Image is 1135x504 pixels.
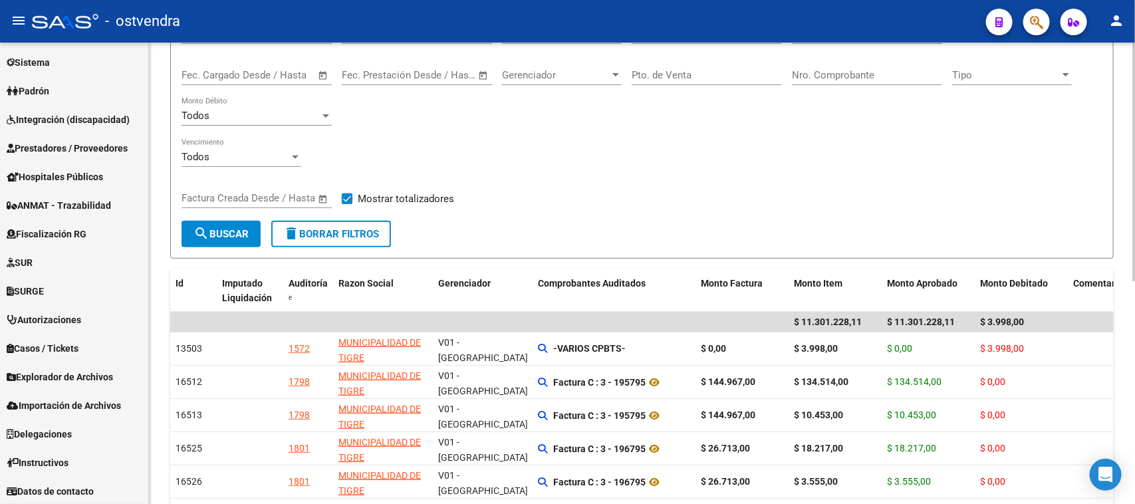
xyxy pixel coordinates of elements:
[7,455,68,470] span: Instructivos
[1073,278,1123,289] span: Comentario
[1108,13,1124,29] mat-icon: person
[701,343,726,354] strong: $ 0,00
[701,278,763,289] span: Monto Factura
[794,343,838,354] strong: $ 3.998,00
[701,443,750,453] strong: $ 26.713,00
[182,110,209,122] span: Todos
[217,269,283,313] datatable-header-cell: Imputado Liquidación
[338,368,428,414] div: - 30999284899
[887,278,957,289] span: Monto Aprobado
[887,443,936,453] span: $ 18.217,00
[338,470,421,496] span: MUNICIPALIDAD DE TIGRE
[358,191,454,207] span: Mostrar totalizadores
[438,404,528,430] span: V01 - [GEOGRAPHIC_DATA]
[289,441,310,456] div: 1801
[980,376,1005,387] span: $ 0,00
[538,278,646,289] span: Comprobantes Auditados
[882,269,975,313] datatable-header-cell: Monto Aprobado
[342,69,385,81] input: Start date
[176,376,202,387] span: 16512
[176,410,202,420] span: 16513
[980,343,1024,354] span: $ 3.998,00
[438,370,528,396] span: V01 - [GEOGRAPHIC_DATA]
[980,278,1048,289] span: Monto Debitado
[333,269,433,313] datatable-header-cell: Razon Social
[887,476,931,487] span: $ 3.555,00
[794,410,843,420] strong: $ 10.453,00
[182,221,261,247] button: Buscar
[7,141,128,156] span: Prestadores / Proveedores
[105,7,180,36] span: - ostvendra
[7,170,103,184] span: Hospitales Públicos
[289,278,328,289] span: Auditoría
[397,69,461,81] input: End date
[11,13,27,29] mat-icon: menu
[193,225,209,241] mat-icon: search
[338,335,428,380] div: - 30999284899
[7,398,121,413] span: Importación de Archivos
[438,470,528,496] span: V01 - [GEOGRAPHIC_DATA]
[289,474,310,489] div: 1801
[7,227,86,241] span: Fiscalización RG
[182,151,209,163] span: Todos
[338,404,421,430] span: MUNICIPALIDAD DE TIGRE
[701,476,750,487] strong: $ 26.713,00
[695,269,789,313] datatable-header-cell: Monto Factura
[283,225,299,241] mat-icon: delete
[7,484,94,499] span: Datos de contacto
[553,410,646,421] strong: Factura C : 3 - 195795
[7,84,49,98] span: Padrón
[338,402,428,447] div: - 30999284899
[7,55,50,70] span: Sistema
[7,198,111,213] span: ANMAT - Trazabilidad
[887,316,955,327] span: $ 11.301.228,11
[975,269,1068,313] datatable-header-cell: Monto Debitado
[193,228,249,240] span: Buscar
[701,410,755,420] strong: $ 144.967,00
[316,191,331,207] button: Open calendar
[176,443,202,453] span: 16525
[7,313,81,327] span: Autorizaciones
[7,112,130,127] span: Integración (discapacidad)
[887,410,936,420] span: $ 10.453,00
[237,69,301,81] input: End date
[553,377,646,388] strong: Factura C : 3 - 195795
[182,69,225,81] input: Start date
[283,228,379,240] span: Borrar Filtros
[170,269,217,313] datatable-header-cell: Id
[176,343,202,354] span: 13503
[338,435,428,480] div: - 30999284899
[7,284,44,299] span: SURGE
[338,278,394,289] span: Razon Social
[553,343,626,354] strong: -VARIOS CPBTS-
[289,408,310,423] div: 1798
[476,68,491,83] button: Open calendar
[794,316,862,327] span: $ 11.301.228,11
[237,192,301,204] input: End date
[7,427,72,441] span: Delegaciones
[7,370,113,384] span: Explorador de Archivos
[283,269,333,313] datatable-header-cell: Auditoría
[7,255,33,270] span: SUR
[438,337,528,363] span: V01 - [GEOGRAPHIC_DATA]
[1090,459,1122,491] div: Open Intercom Messenger
[502,69,610,81] span: Gerenciador
[980,476,1005,487] span: $ 0,00
[794,376,848,387] strong: $ 134.514,00
[433,269,533,313] datatable-header-cell: Gerenciador
[952,69,1060,81] span: Tipo
[338,337,421,363] span: MUNICIPALIDAD DE TIGRE
[887,376,942,387] span: $ 134.514,00
[438,278,491,289] span: Gerenciador
[338,437,421,463] span: MUNICIPALIDAD DE TIGRE
[794,278,842,289] span: Monto Item
[176,476,202,487] span: 16526
[316,68,331,83] button: Open calendar
[533,269,695,313] datatable-header-cell: Comprobantes Auditados
[553,443,646,454] strong: Factura C : 3 - 196795
[182,192,225,204] input: Start date
[789,269,882,313] datatable-header-cell: Monto Item
[338,370,421,396] span: MUNICIPALIDAD DE TIGRE
[7,341,78,356] span: Casos / Tickets
[289,341,310,356] div: 1572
